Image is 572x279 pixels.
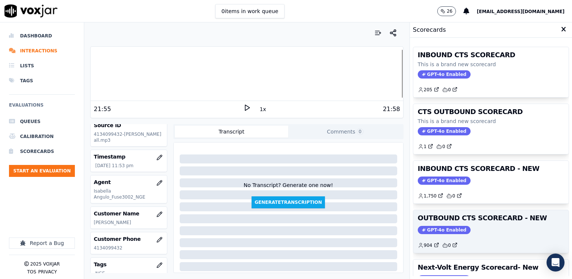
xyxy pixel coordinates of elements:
[357,128,363,135] span: 0
[94,210,164,217] h3: Customer Name
[9,73,75,88] a: Tags
[9,28,75,43] a: Dashboard
[94,153,164,160] h3: Timestamp
[94,131,164,143] p: 4134099432-[PERSON_NAME] all.mp3
[94,178,164,186] h3: Agent
[288,126,402,138] button: Comments
[4,4,58,18] img: voxjar logo
[258,104,268,114] button: 1x
[244,181,333,196] div: No Transcript? Generate one now!
[215,4,285,18] button: 0items in work queue
[418,127,471,135] span: GPT-4o Enabled
[418,117,564,125] p: This is a brand new scorecard
[418,242,439,248] a: 904
[418,165,564,172] h3: INBOUND CTS SCORECARD - NEW
[442,242,458,248] a: 0
[30,261,60,267] p: 2025 Voxjar
[38,269,57,275] button: Privacy
[446,193,462,199] a: 0
[94,122,164,129] h3: Source ID
[447,8,452,14] p: 26
[94,105,111,114] div: 21:55
[418,226,471,234] span: GPT-4o Enabled
[27,269,36,275] button: TOS
[418,144,436,150] button: 1
[436,144,452,150] a: 0
[418,215,564,221] h3: OUTBOUND CTS SCORECARD - NEW
[94,188,164,200] p: Isabella Angulo_Fuse3002_NGE
[94,261,164,268] h3: Tags
[418,70,471,79] span: GPT-4o Enabled
[410,22,572,38] div: Scorecards
[477,9,565,14] span: [EMAIL_ADDRESS][DOMAIN_NAME]
[9,43,75,58] a: Interactions
[418,264,564,271] h3: Next-Volt Energy Scorecard- New
[418,52,564,58] h3: INBOUND CTS SCORECARD
[418,87,442,93] button: 205
[547,254,565,272] div: Open Intercom Messenger
[418,87,439,93] a: 205
[418,177,471,185] span: GPT-4o Enabled
[9,101,75,114] h6: Evaluations
[9,144,75,159] a: Scorecards
[418,242,442,248] button: 904
[95,270,164,276] p: NGE
[418,193,443,199] a: 1,750
[94,235,164,243] h3: Customer Phone
[418,108,564,115] h3: CTS OUTBOUND SCORECARD
[383,105,400,114] div: 21:58
[175,126,289,138] button: Transcript
[9,129,75,144] a: Calibration
[9,58,75,73] a: Lists
[9,237,75,249] button: Report a Bug
[418,61,564,68] p: This is a brand new scorecard
[477,7,572,16] button: [EMAIL_ADDRESS][DOMAIN_NAME]
[418,193,446,199] button: 1,750
[437,6,463,16] button: 26
[95,163,164,169] p: [DATE] 11:53 pm
[94,220,164,226] p: [PERSON_NAME]
[418,144,433,150] a: 1
[94,245,164,251] p: 4134099432
[9,114,75,129] a: Queues
[437,6,456,16] button: 26
[9,165,75,177] button: Start an Evaluation
[252,196,325,208] button: GenerateTranscription
[442,87,458,93] a: 0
